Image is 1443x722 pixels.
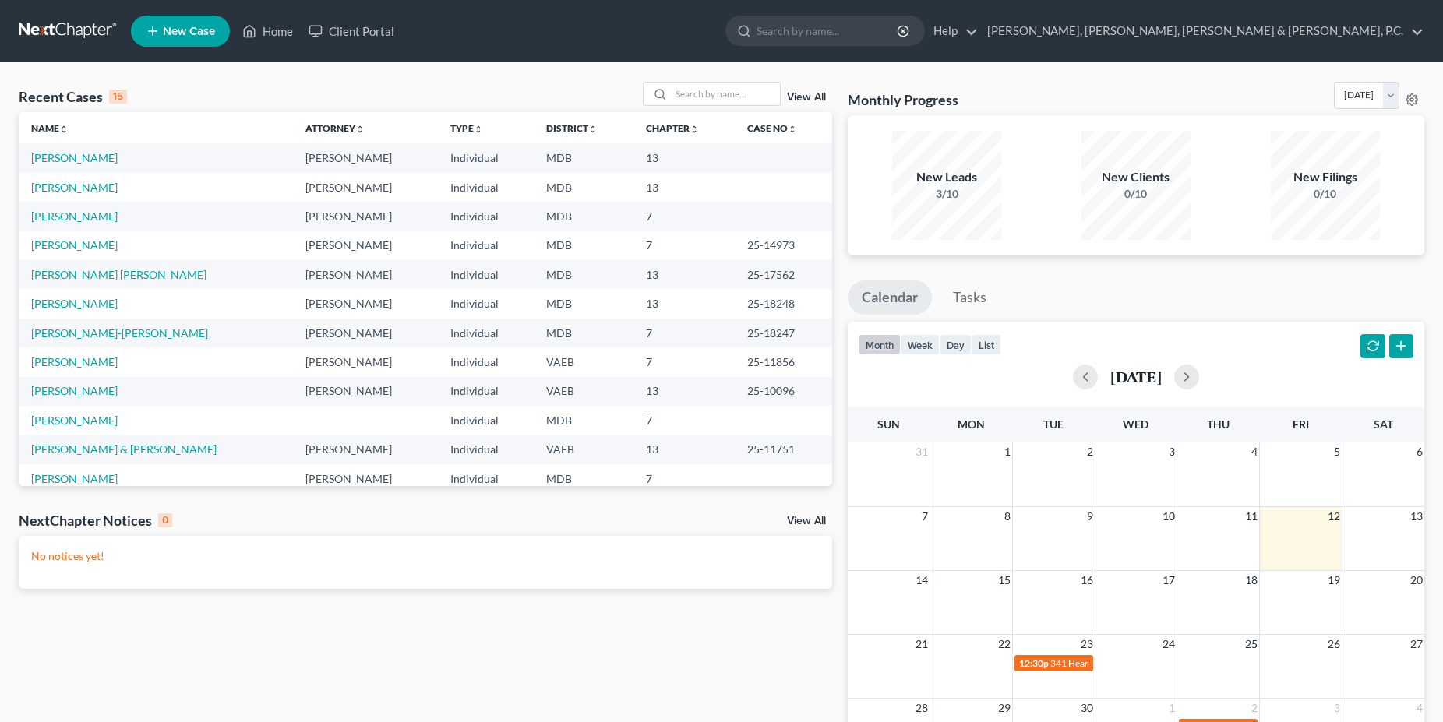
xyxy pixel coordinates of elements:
a: [PERSON_NAME]-[PERSON_NAME] [31,326,208,340]
i: unfold_more [474,125,483,134]
a: [PERSON_NAME] [31,414,118,427]
td: [PERSON_NAME] [293,435,438,464]
td: 25-17562 [735,260,832,289]
i: unfold_more [59,125,69,134]
button: week [901,334,940,355]
td: [PERSON_NAME] [293,202,438,231]
span: 17 [1161,571,1177,590]
td: MDB [534,406,633,435]
a: Case Nounfold_more [747,122,797,134]
td: 25-10096 [735,377,832,406]
span: 27 [1409,635,1424,653]
a: [PERSON_NAME] [31,181,118,194]
span: Sat [1374,417,1393,431]
span: 19 [1326,571,1342,590]
td: Individual [438,173,534,202]
i: unfold_more [588,125,598,134]
span: 14 [914,571,930,590]
div: 3/10 [892,186,1001,202]
span: 10 [1161,507,1177,526]
td: Individual [438,143,534,172]
td: MDB [534,464,633,493]
td: MDB [534,143,633,172]
td: 7 [633,406,735,435]
div: 15 [109,90,127,104]
td: 13 [633,173,735,202]
div: 0/10 [1271,186,1380,202]
a: [PERSON_NAME] [31,210,118,223]
button: month [859,334,901,355]
td: [PERSON_NAME] [293,464,438,493]
a: [PERSON_NAME] [31,297,118,310]
span: 29 [997,699,1012,717]
span: 1 [1167,699,1177,717]
span: New Case [163,26,215,37]
td: [PERSON_NAME] [293,143,438,172]
td: 25-14973 [735,231,832,260]
span: 12 [1326,507,1342,526]
td: MDB [534,289,633,318]
span: 2 [1250,699,1259,717]
td: Individual [438,202,534,231]
span: 23 [1079,635,1095,653]
td: 13 [633,377,735,406]
a: [PERSON_NAME] [31,151,118,164]
span: 3 [1167,442,1177,461]
a: [PERSON_NAME] [31,238,118,252]
span: 20 [1409,571,1424,590]
span: Thu [1207,417,1230,431]
p: No notices yet! [31,548,820,564]
td: [PERSON_NAME] [293,319,438,347]
div: New Leads [892,168,1001,186]
a: Nameunfold_more [31,122,69,134]
td: VAEB [534,347,633,376]
a: [PERSON_NAME] & [PERSON_NAME] [31,442,217,456]
span: 6 [1415,442,1424,461]
span: 26 [1326,635,1342,653]
td: 25-11856 [735,347,832,376]
span: Sun [877,417,900,431]
h2: [DATE] [1110,368,1162,385]
a: View All [787,516,826,527]
div: NextChapter Notices [19,511,172,530]
td: Individual [438,435,534,464]
span: 31 [914,442,930,461]
td: Individual [438,377,534,406]
td: [PERSON_NAME] [293,260,438,289]
td: MDB [534,202,633,231]
div: 0 [158,513,172,527]
input: Search by name... [671,83,780,105]
i: unfold_more [355,125,365,134]
a: Calendar [848,280,932,315]
a: Typeunfold_more [450,122,483,134]
td: 25-18248 [735,289,832,318]
span: 4 [1415,699,1424,717]
a: [PERSON_NAME], [PERSON_NAME], [PERSON_NAME] & [PERSON_NAME], P.C. [979,17,1424,45]
td: 25-18247 [735,319,832,347]
span: 28 [914,699,930,717]
a: [PERSON_NAME] [31,384,118,397]
td: 7 [633,202,735,231]
td: [PERSON_NAME] [293,289,438,318]
td: [PERSON_NAME] [293,173,438,202]
a: Home [235,17,301,45]
td: [PERSON_NAME] [293,377,438,406]
td: Individual [438,231,534,260]
span: 11 [1244,507,1259,526]
td: [PERSON_NAME] [293,347,438,376]
td: Individual [438,406,534,435]
td: VAEB [534,377,633,406]
td: Individual [438,260,534,289]
td: Individual [438,319,534,347]
span: Mon [958,417,985,431]
span: 9 [1085,507,1095,526]
td: 13 [633,435,735,464]
span: 15 [997,571,1012,590]
span: 2 [1085,442,1095,461]
td: VAEB [534,435,633,464]
span: 341 Hearing for [PERSON_NAME] & [PERSON_NAME] [1050,657,1272,669]
td: Individual [438,464,534,493]
td: 13 [633,260,735,289]
a: [PERSON_NAME] [31,355,118,368]
td: MDB [534,231,633,260]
